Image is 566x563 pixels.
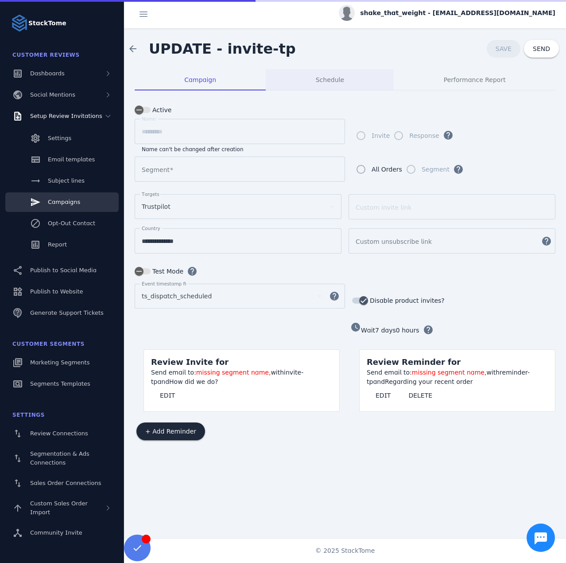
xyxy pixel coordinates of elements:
[48,135,71,141] span: Settings
[142,291,212,301] span: ts_dispatch_scheduled
[11,14,28,32] img: Logo image
[5,473,119,493] a: Sales Order Connections
[370,130,390,141] label: Invite
[151,105,171,115] label: Active
[151,357,229,367] span: Review Invite for
[149,40,296,57] span: UPDATE - invite-tp
[30,113,102,119] span: Setup Review Invitations
[5,303,119,323] a: Generate Support Tickets
[151,368,332,387] div: invite-tp How did we do?
[48,177,85,184] span: Subject lines
[5,171,119,191] a: Subject lines
[524,40,559,58] button: SEND
[142,164,338,175] input: Segment
[356,238,432,245] mat-label: Custom unsubscribe link
[486,369,500,376] span: with
[157,378,169,385] span: and
[30,450,89,466] span: Segmentation & Ads Connections
[533,46,550,52] span: SEND
[30,359,89,366] span: Marketing Segments
[5,261,119,280] a: Publish to Social Media
[184,77,216,83] span: Campaign
[30,267,97,274] span: Publish to Social Media
[30,430,88,437] span: Review Connections
[5,282,119,301] a: Publish to Website
[339,5,555,21] button: shake_that_weight - [EMAIL_ADDRESS][DOMAIN_NAME]
[396,327,419,334] span: 0 hours
[399,387,441,404] button: DELETE
[316,77,344,83] span: Schedule
[30,480,101,486] span: Sales Order Connections
[142,144,244,153] mat-hint: Name can't be changed after creation
[30,380,90,387] span: Segments Templates
[30,529,82,536] span: Community Invite
[12,52,80,58] span: Customer Reviews
[271,369,284,376] span: with
[142,201,171,212] span: Trustpilot
[372,164,402,175] div: All Orders
[12,341,85,347] span: Customer Segments
[376,392,391,399] span: EDIT
[5,129,119,148] a: Settings
[420,164,450,175] label: Segment
[367,369,412,376] span: Send email to:
[5,192,119,212] a: Campaigns
[142,116,155,121] mat-label: Name
[145,428,196,434] span: + Add Reminder
[28,19,66,28] strong: StackTome
[356,204,411,211] mat-label: Custom invite link
[5,424,119,443] a: Review Connections
[142,166,170,173] mat-label: Segment
[30,70,65,77] span: Dashboards
[373,378,385,385] span: and
[30,309,104,316] span: Generate Support Tickets
[5,445,119,472] a: Segmentation & Ads Connections
[408,392,432,399] span: DELETE
[151,266,183,277] label: Test Mode
[151,369,196,376] span: Send email to:
[5,523,119,543] a: Community Invite
[5,374,119,394] a: Segments Templates
[30,288,83,295] span: Publish to Website
[367,357,461,367] span: Review Reminder for
[324,291,345,301] mat-icon: help
[444,77,506,83] span: Performance Report
[12,412,45,418] span: Settings
[407,130,439,141] label: Response
[412,369,487,376] span: missing segment name,
[361,327,375,334] span: Wait
[350,322,361,332] mat-icon: watch_later
[142,192,159,197] mat-label: Targets
[30,91,75,98] span: Social Mentions
[48,220,95,227] span: Opt-Out Contact
[5,353,119,372] a: Marketing Segments
[196,369,271,376] span: missing segment name,
[339,5,355,21] img: profile.jpg
[136,422,205,440] button: + Add Reminder
[5,214,119,233] a: Opt-Out Contact
[368,295,445,306] label: Disable product invites?
[5,150,119,169] a: Email templates
[151,387,184,404] button: EDIT
[48,199,80,205] span: Campaigns
[5,235,119,254] a: Report
[375,327,396,334] span: 7 days
[360,8,555,18] span: shake_that_weight - [EMAIL_ADDRESS][DOMAIN_NAME]
[48,156,95,163] span: Email templates
[367,387,399,404] button: EDIT
[48,241,67,248] span: Report
[142,236,334,246] input: Country
[30,500,88,516] span: Custom Sales Order Import
[142,226,160,231] mat-label: Country
[315,546,375,555] span: © 2025 StackTome
[367,368,548,387] div: reminder-tp Regarding your recent order
[160,392,175,399] span: EDIT
[142,281,193,286] mat-label: Event timestamp field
